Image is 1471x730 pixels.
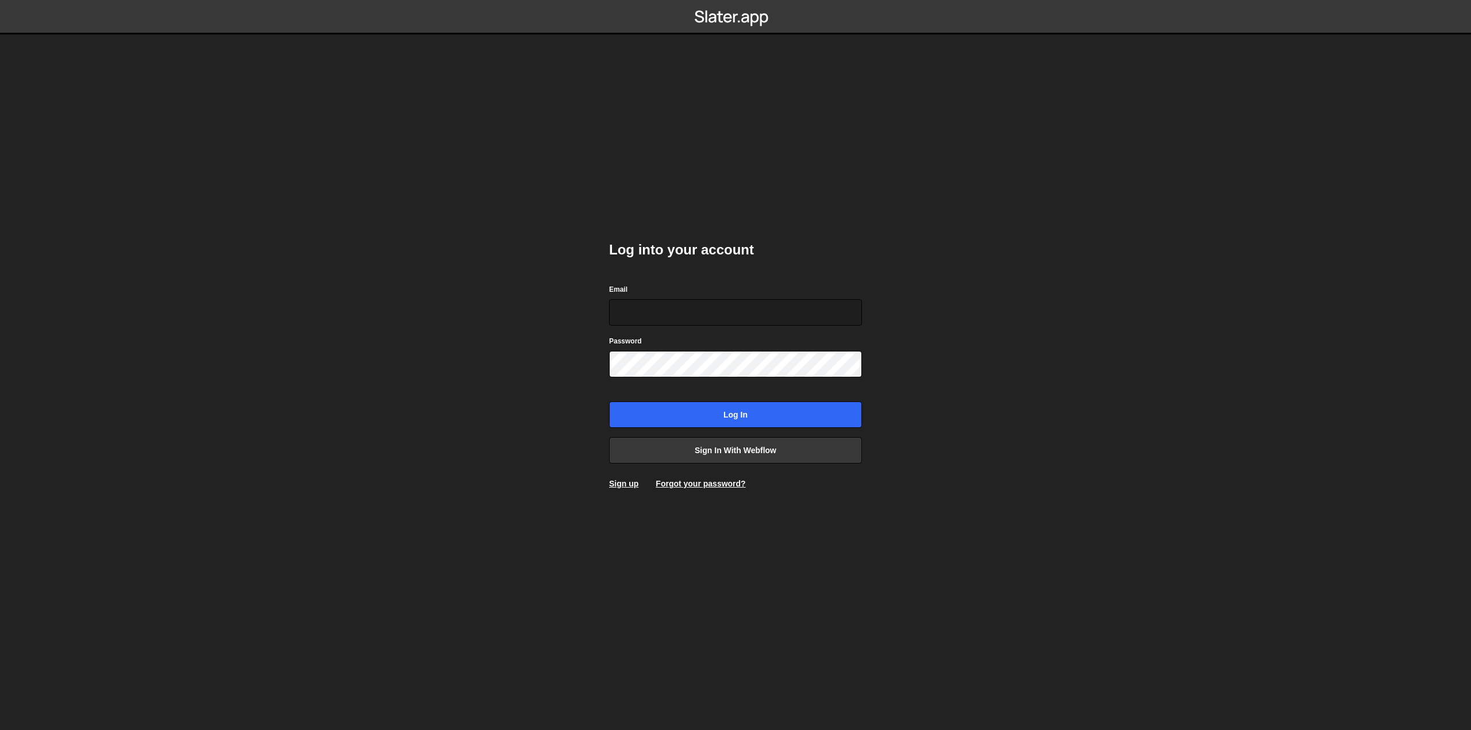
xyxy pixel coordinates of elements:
[609,401,862,428] input: Log in
[609,284,627,295] label: Email
[609,335,642,347] label: Password
[656,479,745,488] a: Forgot your password?
[609,479,638,488] a: Sign up
[609,437,862,464] a: Sign in with Webflow
[609,241,862,259] h2: Log into your account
